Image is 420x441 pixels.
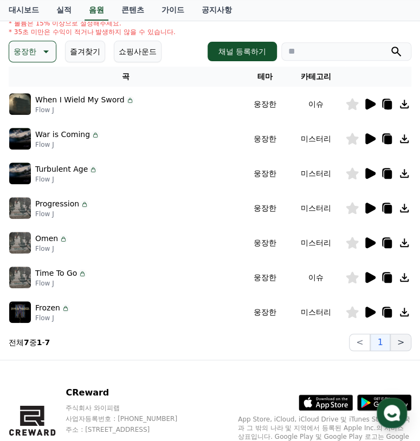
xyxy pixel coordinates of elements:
[35,210,89,218] p: Flow J
[66,404,198,412] p: 주식회사 와이피랩
[35,140,100,149] p: Flow J
[287,121,345,156] td: 미스터리
[72,343,140,371] a: 대화
[9,93,31,115] img: music
[14,44,36,59] p: 웅장한
[35,164,88,175] p: Turbulent Age
[349,334,370,351] button: <
[66,414,198,423] p: 사업자등록번호 : [PHONE_NUMBER]
[45,338,50,347] strong: 7
[3,343,72,371] a: 홈
[9,163,31,184] img: music
[287,191,345,225] td: 미스터리
[9,41,56,62] button: 웅장한
[99,360,112,369] span: 대화
[9,301,31,323] img: music
[9,197,31,219] img: music
[243,295,287,329] td: 웅장한
[37,338,42,347] strong: 1
[66,425,198,434] p: 주소 : [STREET_ADDRESS]
[243,87,287,121] td: 웅장한
[243,260,287,295] td: 웅장한
[35,106,134,114] p: Flow J
[35,198,79,210] p: Progression
[243,225,287,260] td: 웅장한
[287,156,345,191] td: 미스터리
[243,191,287,225] td: 웅장한
[390,334,411,351] button: >
[243,67,287,87] th: 테마
[208,42,277,61] button: 채널 등록하기
[287,87,345,121] td: 이슈
[35,302,60,314] p: Frozen
[66,386,198,399] p: CReward
[167,360,180,368] span: 설정
[65,41,105,62] button: 즐겨찾기
[243,121,287,156] td: 웅장한
[9,232,31,254] img: music
[287,67,345,87] th: 카테고리
[9,28,176,36] p: * 35초 미만은 수익이 적거나 발생하지 않을 수 있습니다.
[9,128,31,150] img: music
[35,279,87,288] p: Flow J
[35,233,58,244] p: Omen
[9,267,31,288] img: music
[287,260,345,295] td: 이슈
[370,334,390,351] button: 1
[9,19,176,28] p: * 볼륨은 15% 이상으로 설정해주세요.
[243,156,287,191] td: 웅장한
[140,343,208,371] a: 설정
[114,41,161,62] button: 쇼핑사운드
[35,94,125,106] p: When I Wield My Sword
[35,244,68,253] p: Flow J
[287,225,345,260] td: 미스터리
[35,314,70,322] p: Flow J
[34,360,41,368] span: 홈
[9,67,243,87] th: 곡
[35,268,77,279] p: Time To Go
[287,295,345,329] td: 미스터리
[9,337,50,348] p: 전체 중 -
[35,175,98,184] p: Flow J
[35,129,90,140] p: War is Coming
[24,338,29,347] strong: 7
